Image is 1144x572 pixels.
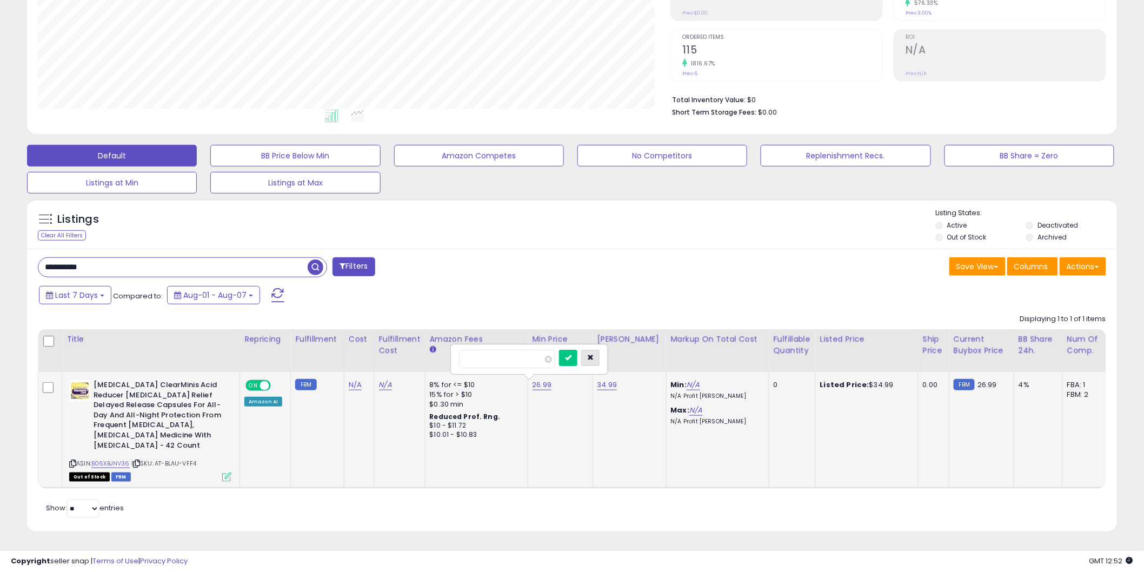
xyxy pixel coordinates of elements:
[430,380,520,390] div: 8% for <= $10
[671,393,761,400] p: N/A Profit [PERSON_NAME]
[131,459,196,468] span: | SKU: AT-BLAU-VFF4
[430,421,520,430] div: $10 - $11.72
[533,380,552,390] a: 26.99
[295,379,316,390] small: FBM
[761,145,930,167] button: Replenishment Recs.
[687,380,700,390] a: N/A
[11,556,50,566] strong: Copyright
[38,230,86,241] div: Clear All Filters
[906,44,1106,58] h2: N/A
[295,334,339,345] div: Fulfillment
[597,334,662,345] div: [PERSON_NAME]
[906,70,927,77] small: Prev: N/A
[936,208,1117,218] p: Listing States:
[923,380,941,390] div: 0.00
[57,212,99,227] h5: Listings
[1067,334,1107,356] div: Num of Comp.
[906,10,932,16] small: Prev: 3.00%
[94,380,225,453] b: [MEDICAL_DATA] ClearMinis Acid Reducer [MEDICAL_DATA] Relief Delayed Release Capsules For All-Day...
[682,10,708,16] small: Prev: $0.00
[140,556,188,566] a: Privacy Policy
[27,172,197,194] button: Listings at Min
[672,92,1098,105] li: $0
[210,145,380,167] button: BB Price Below Min
[349,380,362,390] a: N/A
[69,380,91,402] img: 51R2dzEjyGL._SL40_.jpg
[947,232,987,242] label: Out of Stock
[69,473,110,482] span: All listings that are currently out of stock and unavailable for purchase on Amazon
[111,473,131,482] span: FBM
[247,381,260,390] span: ON
[689,405,702,416] a: N/A
[906,35,1106,41] span: ROI
[39,286,111,304] button: Last 7 Days
[672,108,756,117] b: Short Term Storage Fees:
[774,334,811,356] div: Fulfillable Quantity
[244,397,282,407] div: Amazon AI
[949,257,1006,276] button: Save View
[113,291,163,301] span: Compared to:
[947,221,967,230] label: Active
[92,556,138,566] a: Terms of Use
[46,503,124,513] span: Show: entries
[533,334,588,345] div: Min Price
[1037,232,1067,242] label: Archived
[1014,261,1048,272] span: Columns
[666,329,769,372] th: The percentage added to the cost of goods (COGS) that forms the calculator for Min & Max prices.
[758,107,777,117] span: $0.00
[430,430,520,440] div: $10.01 - $10.83
[1020,314,1106,324] div: Displaying 1 to 1 of 1 items
[349,334,370,345] div: Cost
[923,334,945,356] div: Ship Price
[1037,221,1078,230] label: Deactivated
[183,290,247,301] span: Aug-01 - Aug-07
[430,345,436,355] small: Amazon Fees.
[1019,380,1054,390] div: 4%
[682,44,882,58] h2: 115
[1019,334,1058,356] div: BB Share 24h.
[210,172,380,194] button: Listings at Max
[597,380,617,390] a: 34.99
[91,459,130,468] a: B06XBJNV36
[55,290,98,301] span: Last 7 Days
[977,380,997,390] span: 26.99
[379,380,392,390] a: N/A
[66,334,235,345] div: Title
[954,379,975,390] small: FBM
[820,380,869,390] b: Listed Price:
[687,59,715,68] small: 1816.67%
[11,556,188,567] div: seller snap | |
[671,418,761,425] p: N/A Profit [PERSON_NAME]
[672,95,746,104] b: Total Inventory Value:
[379,334,421,356] div: Fulfillment Cost
[671,380,687,390] b: Min:
[27,145,197,167] button: Default
[945,145,1114,167] button: BB Share = Zero
[244,334,286,345] div: Repricing
[430,400,520,409] div: $0.30 min
[774,380,807,390] div: 0
[1089,556,1133,566] span: 2025-08-15 12:52 GMT
[577,145,747,167] button: No Competitors
[820,380,910,390] div: $34.99
[1060,257,1106,276] button: Actions
[1067,380,1103,390] div: FBA: 1
[167,286,260,304] button: Aug-01 - Aug-07
[269,381,287,390] span: OFF
[430,412,501,421] b: Reduced Prof. Rng.
[682,70,697,77] small: Prev: 6
[682,35,882,41] span: Ordered Items
[671,334,764,345] div: Markup on Total Cost
[1067,390,1103,400] div: FBM: 2
[394,145,564,167] button: Amazon Competes
[671,405,690,415] b: Max:
[1007,257,1058,276] button: Columns
[430,390,520,400] div: 15% for > $10
[430,334,523,345] div: Amazon Fees
[69,380,231,481] div: ASIN:
[954,334,1009,356] div: Current Buybox Price
[820,334,914,345] div: Listed Price
[332,257,375,276] button: Filters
